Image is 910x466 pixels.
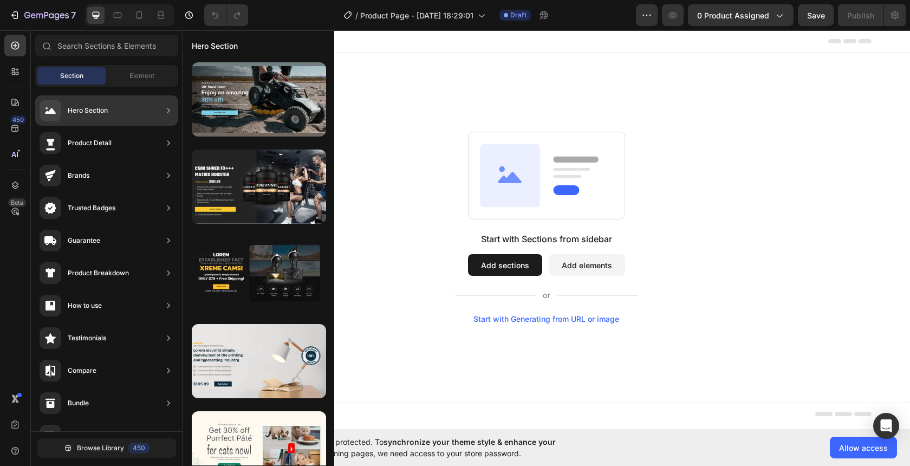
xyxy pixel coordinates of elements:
div: Product Detail [68,138,112,148]
button: Browse Library450 [37,438,176,458]
button: Publish [838,4,883,26]
div: Product Breakdown [68,268,129,279]
span: 0 product assigned [697,10,769,21]
div: Publish [847,10,874,21]
button: Add elements [366,224,443,245]
div: Guarantee [68,235,100,246]
span: Draft [510,10,526,20]
div: Testimonials [68,333,106,344]
div: Open Intercom Messenger [873,413,899,439]
div: Brands [68,170,89,181]
div: FAQs [68,430,84,441]
div: Hero Section [68,105,108,116]
span: Allow access [839,442,888,454]
button: Allow access [830,437,897,458]
button: Save [798,4,834,26]
div: 450 [128,443,149,454]
span: Save [807,11,825,20]
div: Undo/Redo [204,4,248,26]
div: Start with Generating from URL or image [291,284,437,293]
div: Start with Sections from sidebar [298,202,430,215]
button: 7 [4,4,81,26]
div: Compare [68,365,96,376]
p: 7 [71,9,76,22]
div: 450 [10,115,26,124]
div: How to use [68,300,102,311]
button: Add sections [285,224,360,245]
button: 0 product assigned [688,4,794,26]
div: Beta [8,198,26,207]
div: Bundle [68,398,89,409]
span: synchronize your theme style & enhance your experience [252,437,556,458]
span: / [355,10,358,21]
span: Your page is password protected. To when designing pages, we need access to your store password. [252,436,598,459]
span: Element [129,71,154,81]
span: Product Page - [DATE] 18:29:01 [360,10,473,21]
iframe: Design area [183,30,910,429]
input: Search Sections & Elements [35,35,178,56]
span: Section [60,71,83,81]
div: Trusted Badges [68,203,115,213]
span: Browse Library [77,443,124,453]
